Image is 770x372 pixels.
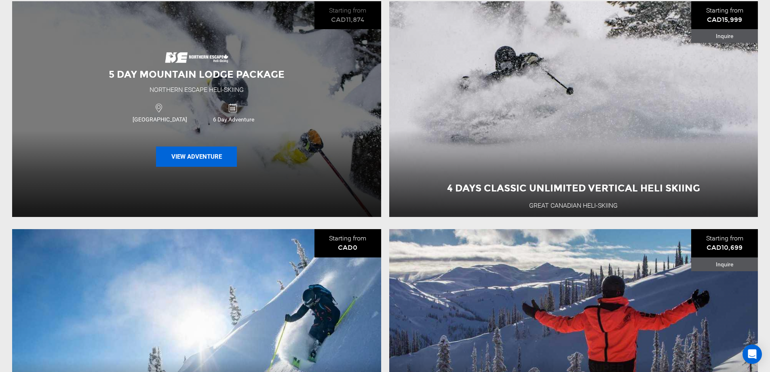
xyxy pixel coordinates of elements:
[109,68,285,80] span: 5 Day Mountain Lodge Package
[123,115,196,123] span: [GEOGRAPHIC_DATA]
[164,45,229,64] img: images
[156,147,237,167] button: View Adventure
[197,115,270,123] span: 6 Day Adventure
[743,344,762,364] div: Open Intercom Messenger
[150,85,244,95] div: Northern Escape Heli-Skiing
